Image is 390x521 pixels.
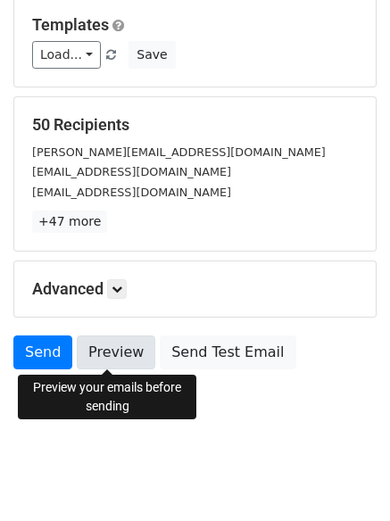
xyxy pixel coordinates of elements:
a: Load... [32,41,101,69]
small: [EMAIL_ADDRESS][DOMAIN_NAME] [32,165,231,178]
small: [EMAIL_ADDRESS][DOMAIN_NAME] [32,186,231,199]
iframe: Chat Widget [301,435,390,521]
a: Send [13,335,72,369]
small: [PERSON_NAME][EMAIL_ADDRESS][DOMAIN_NAME] [32,145,326,159]
button: Save [129,41,175,69]
h5: 50 Recipients [32,115,358,135]
a: Preview [77,335,155,369]
a: +47 more [32,211,107,233]
a: Send Test Email [160,335,295,369]
div: Preview your emails before sending [18,375,196,419]
a: Templates [32,15,109,34]
h5: Advanced [32,279,358,299]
